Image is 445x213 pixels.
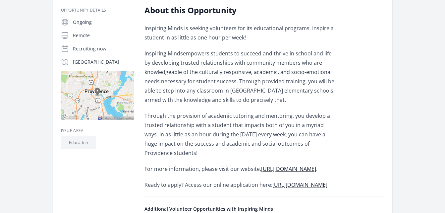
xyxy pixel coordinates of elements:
[144,111,338,158] p: Through the provision of academic tutoring and mentoring, you develop a trusted relationship with...
[144,180,338,189] p: Ready to apply? Access our online application here:
[73,45,134,52] p: Recruiting now
[61,71,134,120] img: Map
[261,165,316,173] a: [URL][DOMAIN_NAME]
[144,164,338,174] p: For more information, please visit our website, .
[272,181,327,188] a: [URL][DOMAIN_NAME]
[144,5,338,16] h2: About this Opportunity
[61,136,96,149] li: Education
[144,24,338,42] p: Inspiring Minds is seeking volunteers for its educational programs. Inspire a student in as littl...
[61,8,134,13] h3: Opportunity Details
[73,19,134,26] p: Ongoing
[61,128,134,133] h3: Issue area
[73,32,134,39] p: Remote
[144,49,338,105] p: Inspiring Mindsempowers students to succeed and thrive in school and life by developing trusted r...
[73,59,134,65] p: [GEOGRAPHIC_DATA]
[144,206,384,212] h4: Additional Volunteer Opportunities with Inspiring Minds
